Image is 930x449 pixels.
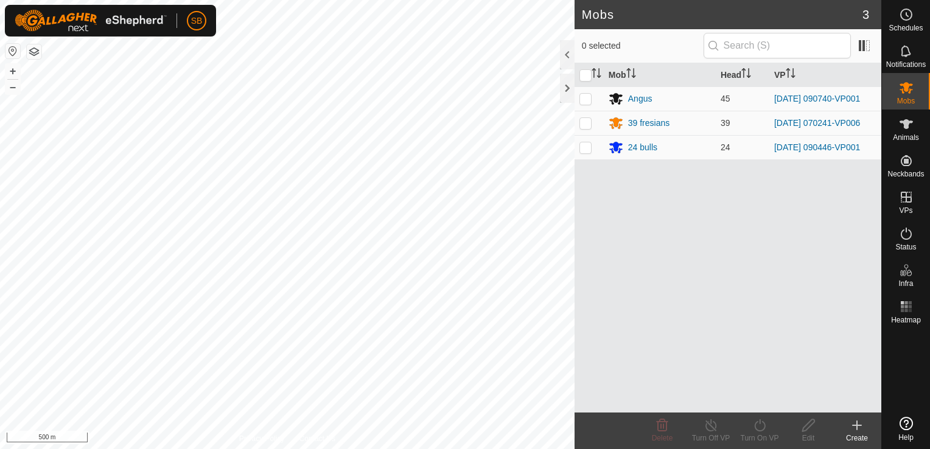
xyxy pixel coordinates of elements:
[716,63,769,87] th: Head
[862,5,869,24] span: 3
[898,434,914,441] span: Help
[239,433,285,444] a: Privacy Policy
[5,44,20,58] button: Reset Map
[735,433,784,444] div: Turn On VP
[299,433,335,444] a: Contact Us
[687,433,735,444] div: Turn Off VP
[652,434,673,442] span: Delete
[5,80,20,94] button: –
[582,40,704,52] span: 0 selected
[721,142,730,152] span: 24
[721,94,730,103] span: 45
[741,70,751,80] p-sorticon: Activate to sort
[898,280,913,287] span: Infra
[582,7,862,22] h2: Mobs
[592,70,601,80] p-sorticon: Activate to sort
[889,24,923,32] span: Schedules
[833,433,881,444] div: Create
[897,97,915,105] span: Mobs
[626,70,636,80] p-sorticon: Activate to sort
[628,117,670,130] div: 39 fresians
[899,207,912,214] span: VPs
[774,94,860,103] a: [DATE] 090740-VP001
[5,64,20,78] button: +
[191,15,203,27] span: SB
[882,412,930,446] a: Help
[769,63,881,87] th: VP
[887,170,924,178] span: Neckbands
[786,70,795,80] p-sorticon: Activate to sort
[774,118,860,128] a: [DATE] 070241-VP006
[891,316,921,324] span: Heatmap
[774,142,860,152] a: [DATE] 090446-VP001
[895,243,916,251] span: Status
[604,63,716,87] th: Mob
[628,141,657,154] div: 24 bulls
[893,134,919,141] span: Animals
[721,118,730,128] span: 39
[27,44,41,59] button: Map Layers
[15,10,167,32] img: Gallagher Logo
[784,433,833,444] div: Edit
[704,33,851,58] input: Search (S)
[886,61,926,68] span: Notifications
[628,92,652,105] div: Angus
